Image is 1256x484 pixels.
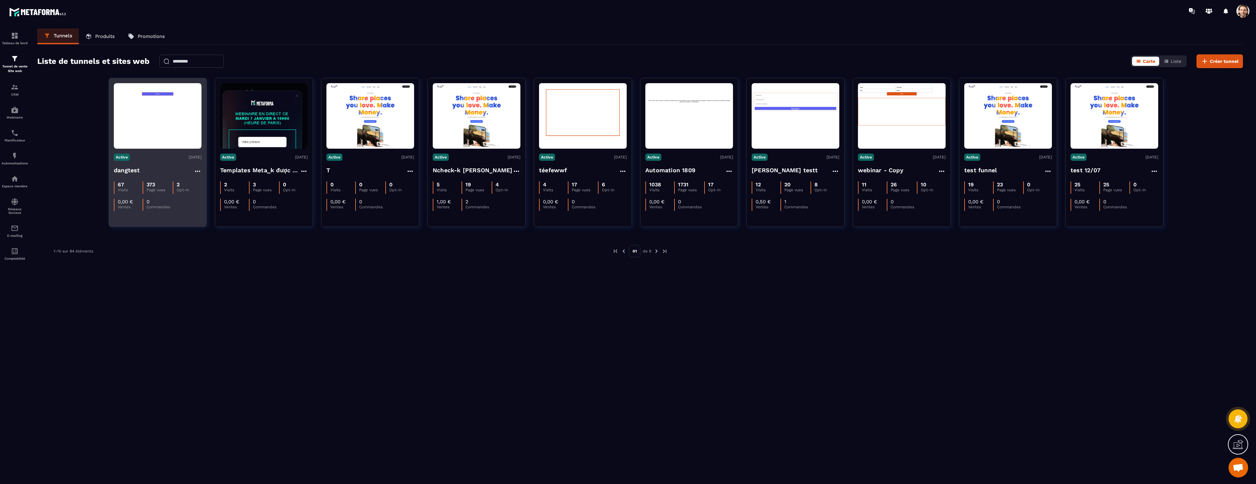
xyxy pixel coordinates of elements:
[326,166,330,175] h4: T
[649,199,665,205] p: 0,00 €
[389,188,414,192] p: Opt-in
[862,205,887,209] p: Ventes
[330,188,355,192] p: Visits
[891,188,916,192] p: Page vues
[253,199,256,205] p: 0
[253,181,256,188] p: 3
[2,161,28,165] p: Automatisations
[11,55,19,63] img: formation
[1145,155,1158,159] p: [DATE]
[858,83,946,149] img: image
[649,181,661,188] p: 1038
[295,155,308,159] p: [DATE]
[968,199,984,205] p: 0,00 €
[79,28,121,44] a: Produits
[645,98,733,134] img: image
[118,205,143,209] p: Ventes
[1103,188,1129,192] p: Page vues
[2,93,28,96] p: CRM
[2,124,28,147] a: schedulerschedulerPlanificateur
[649,205,674,209] p: Ventes
[539,83,627,149] img: image
[2,184,28,188] p: Espace membre
[224,188,249,192] p: Visits
[330,181,334,188] p: 0
[1210,58,1239,65] span: Créer tunnel
[465,205,490,209] p: Commandes
[9,6,68,18] img: logo
[756,205,780,209] p: Ventes
[968,205,993,209] p: Ventes
[11,247,19,255] img: accountant
[1196,54,1243,68] button: Créer tunnel
[997,188,1023,192] p: Page vues
[678,181,689,188] p: 1731
[784,199,786,205] p: 1
[572,188,598,192] p: Page vues
[2,139,28,142] p: Planificateur
[465,181,471,188] p: 19
[539,154,555,161] p: Active
[177,188,201,192] p: Opt-in
[1143,59,1155,64] span: Carte
[2,101,28,124] a: automationsautomationsWebinaire
[543,205,568,209] p: Ventes
[283,181,286,188] p: 0
[933,155,946,159] p: [DATE]
[496,188,520,192] p: Opt-in
[708,188,733,192] p: Opt-in
[359,188,385,192] p: Page vues
[359,205,384,209] p: Commandes
[433,166,512,175] h4: Ncheck-k [PERSON_NAME]
[359,199,362,205] p: 0
[891,199,894,205] p: 0
[496,181,499,188] p: 4
[283,188,308,192] p: Opt-in
[968,188,993,192] p: Visits
[1103,205,1128,209] p: Commandes
[2,242,28,265] a: accountantaccountantComptabilité
[1160,57,1185,66] button: Liste
[784,181,791,188] p: 20
[1132,57,1159,66] button: Carte
[465,199,468,205] p: 2
[118,199,133,205] p: 0,00 €
[784,205,809,209] p: Commandes
[997,199,1000,205] p: 0
[678,188,704,192] p: Page vues
[1074,181,1080,188] p: 25
[649,188,674,192] p: Visits
[433,85,520,147] img: image
[95,33,115,39] p: Produits
[1171,59,1181,64] span: Liste
[2,234,28,237] p: E-mailing
[114,90,201,141] img: image
[862,188,887,192] p: Visits
[147,188,172,192] p: Page vues
[11,152,19,160] img: automations
[177,181,180,188] p: 2
[2,207,28,214] p: Réseaux Sociaux
[891,205,916,209] p: Commandes
[784,188,810,192] p: Page vues
[11,83,19,91] img: formation
[858,154,874,161] p: Active
[572,199,575,205] p: 0
[964,154,980,161] p: Active
[54,249,93,253] p: 1-10 sur 84 éléments
[1103,199,1106,205] p: 0
[359,181,362,188] p: 0
[2,219,28,242] a: emailemailE-mailing
[997,181,1003,188] p: 23
[224,205,249,209] p: Ventes
[891,181,897,188] p: 26
[189,155,201,159] p: [DATE]
[752,91,839,141] img: image
[1229,458,1248,477] div: Open chat
[508,155,520,159] p: [DATE]
[543,199,558,205] p: 0,00 €
[543,188,568,192] p: Visits
[2,41,28,45] p: Tableau de bord
[752,166,818,175] h4: [PERSON_NAME] testt
[437,205,462,209] p: Ventes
